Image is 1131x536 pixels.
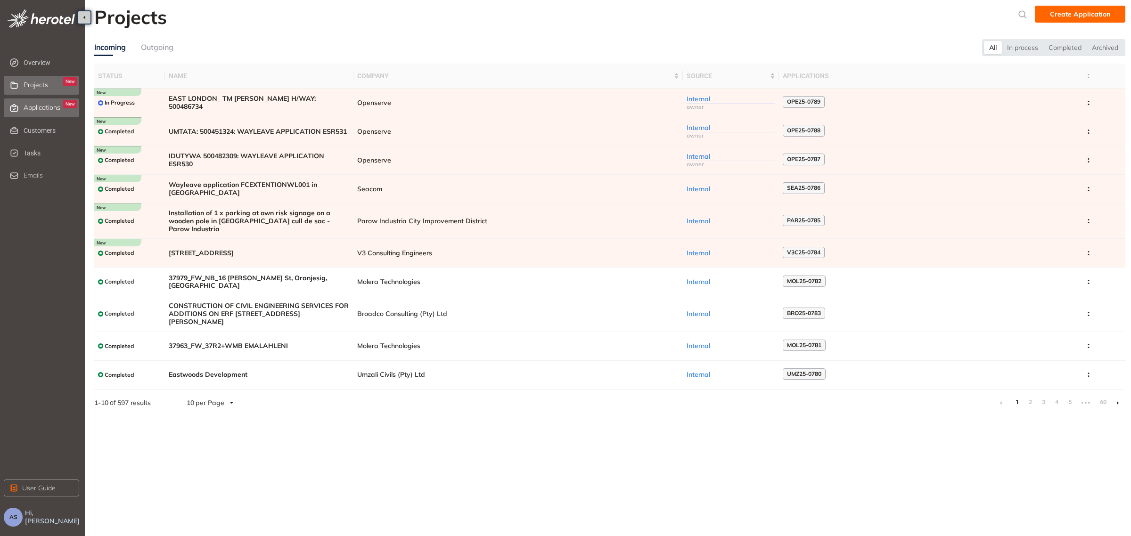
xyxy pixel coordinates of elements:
div: New [63,100,77,108]
h2: Projects [94,6,167,28]
span: Completed [105,128,134,135]
span: Completed [105,186,134,192]
span: User Guide [22,483,56,493]
li: 1 [1012,395,1022,410]
span: Hi, [PERSON_NAME] [25,509,81,525]
li: Next 5 Pages [1078,395,1093,410]
div: Internal [687,153,775,161]
span: Projects [24,81,48,89]
span: Completed [105,310,134,317]
div: New [63,77,77,86]
div: Internal [687,342,775,350]
span: MOL25-0781 [787,342,821,349]
span: 37979_FW_NB_16 [PERSON_NAME] St, Oranjesig, [GEOGRAPHIC_DATA] [169,274,350,290]
div: Internal [687,310,775,318]
span: In Progress [105,99,135,106]
a: 3 [1039,395,1048,409]
a: 4 [1052,395,1061,409]
button: User Guide [4,479,79,496]
span: Openserve [357,99,679,107]
span: Completed [105,157,134,163]
li: 2 [1025,395,1035,410]
span: Customers [24,121,77,140]
a: 5 [1065,395,1074,409]
span: Completed [105,278,134,285]
span: Molera Technologies [357,278,679,286]
div: Incoming [94,41,126,53]
li: 60 [1097,395,1106,410]
span: UMTATA: 500451324: WAYLEAVE APPLICATION ESR531 [169,128,350,136]
span: Parow Industria City Improvement District [357,217,679,225]
div: Internal [687,185,775,193]
span: Openserve [357,156,679,164]
div: Internal [687,371,775,379]
span: [STREET_ADDRESS] [169,249,350,257]
span: Completed [105,250,134,256]
span: OPE25-0789 [787,98,820,105]
span: Source [687,71,768,81]
div: owner [687,132,775,139]
span: Umzali Civils (Pty) Ltd [357,371,679,379]
div: Internal [687,95,775,104]
span: Openserve [357,128,679,136]
span: Molera Technologies [357,342,679,350]
a: 60 [1097,395,1106,409]
div: In process [1002,41,1043,54]
span: V3 Consulting Engineers [357,249,679,257]
span: AS [9,514,17,520]
th: Name [165,64,353,89]
div: Archived [1087,41,1123,54]
th: Applications [779,64,1079,89]
span: SEA25-0786 [787,185,820,191]
a: 2 [1025,395,1035,409]
span: Emails [24,171,43,179]
span: ••• [1078,395,1093,410]
span: PAR25-0785 [787,217,820,224]
span: Tasks [24,144,77,162]
span: 597 results [117,398,151,407]
span: Completed [105,372,134,378]
li: 5 [1065,395,1074,410]
li: 3 [1039,395,1048,410]
strong: 1 - 10 [94,398,108,407]
div: owner [687,104,775,110]
div: Outgoing [141,41,173,53]
span: Overview [24,53,77,72]
th: Source [683,64,779,89]
a: 1 [1012,395,1022,409]
span: UMZ25-0780 [787,371,821,377]
span: EAST LONDON_ TM [PERSON_NAME] H/WAY: 500486734 [169,95,350,111]
span: Broadco Consulting (Pty) Ltd [357,310,679,318]
div: Completed [1043,41,1087,54]
span: Completed [105,218,134,224]
span: Eastwoods Development [169,371,350,379]
span: Installation of 1 x parking at own risk signage on a wooden pole in [GEOGRAPHIC_DATA] cull de sac... [169,209,350,233]
li: Previous Page [993,395,1008,410]
span: OPE25-0787 [787,156,820,162]
div: Internal [687,278,775,286]
button: Create Application [1035,6,1125,23]
th: Status [94,64,165,89]
span: MOL25-0782 [787,278,821,284]
div: Internal [687,217,775,225]
li: 4 [1052,395,1061,410]
span: CONSTRUCTION OF CIVIL ENGINEERING SERVICES FOR ADDITIONS ON ERF [STREET_ADDRESS][PERSON_NAME] [169,302,350,325]
span: Company [357,71,672,81]
span: Applications [24,104,60,112]
span: IDUTYWA 500482309: WAYLEAVE APPLICATION ESR530 [169,152,350,168]
span: Completed [105,343,134,349]
span: 37963_FW_37R2+WMB EMALAHLENI [169,342,350,350]
span: Create Application [1050,9,1110,19]
img: logo [8,9,75,28]
div: All [984,41,1002,54]
li: Next Page [1110,395,1125,410]
div: Internal [687,249,775,257]
span: Seacom [357,185,679,193]
div: owner [687,161,775,168]
span: OPE25-0788 [787,127,820,134]
div: of [79,398,166,408]
span: BRO25-0783 [787,310,821,317]
span: V3C25-0784 [787,249,820,256]
span: Wayleave application FCEXTENTIONWL001 in [GEOGRAPHIC_DATA] [169,181,350,197]
button: AS [4,508,23,527]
